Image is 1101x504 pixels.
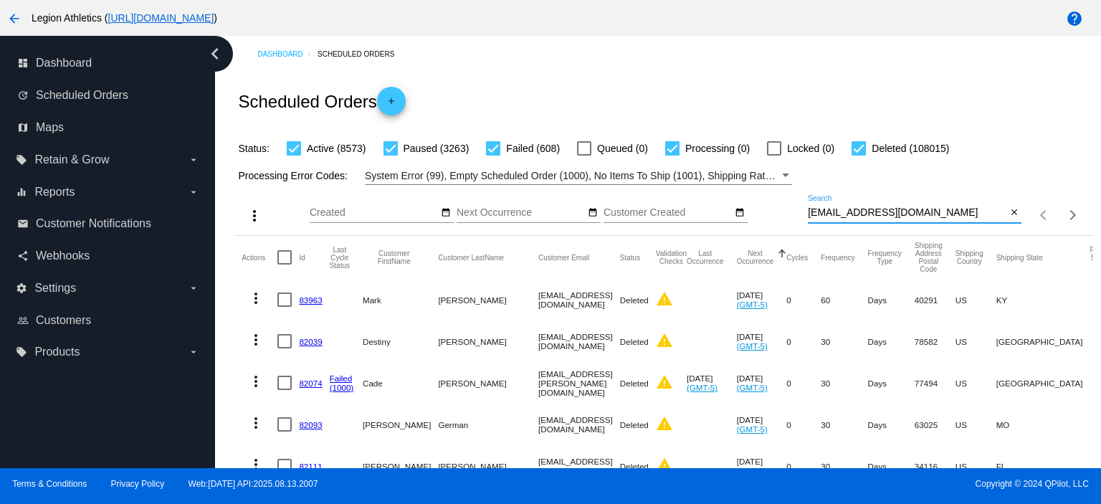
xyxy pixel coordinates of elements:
i: equalizer [16,186,27,198]
mat-cell: 0 [786,362,821,404]
mat-cell: US [955,404,996,445]
mat-cell: MO [996,404,1090,445]
mat-cell: US [955,279,996,320]
input: Next Occurrence [457,207,586,219]
i: settings [16,282,27,294]
mat-select: Filter by Processing Error Codes [365,167,792,185]
mat-cell: [PERSON_NAME] [438,320,538,362]
span: Deleted [620,295,649,305]
span: Locked (0) [787,140,834,157]
mat-icon: warning [656,415,673,432]
a: (GMT-5) [737,341,768,351]
mat-icon: warning [656,457,673,474]
mat-cell: [DATE] [737,279,787,320]
input: Customer Created [604,207,733,219]
span: Deleted [620,337,649,346]
mat-cell: [PERSON_NAME] [438,445,538,487]
mat-cell: Days [868,404,915,445]
mat-cell: Days [868,362,915,404]
mat-cell: Destiny [363,320,438,362]
i: update [17,90,29,101]
mat-cell: [DATE] [737,362,787,404]
a: map Maps [17,116,199,139]
span: Customers [36,314,91,327]
span: Queued (0) [597,140,648,157]
a: (GMT-5) [687,383,718,392]
span: Processing (0) [685,140,750,157]
mat-cell: 34116 [915,445,955,487]
button: Change sorting for LastProcessingCycleId [330,246,350,270]
button: Clear [1006,206,1021,221]
mat-cell: [DATE] [687,362,737,404]
span: Retain & Grow [34,153,109,166]
mat-cell: 0 [786,445,821,487]
button: Change sorting for NextOccurrenceUtc [737,249,774,265]
a: (GMT-5) [737,300,768,309]
i: arrow_drop_down [188,346,199,358]
span: Products [34,346,80,358]
mat-cell: [DATE] [737,404,787,445]
mat-cell: [EMAIL_ADDRESS][DOMAIN_NAME] [538,445,620,487]
i: arrow_drop_down [188,282,199,294]
mat-cell: [GEOGRAPHIC_DATA] [996,362,1090,404]
mat-cell: 77494 [915,362,955,404]
span: Webhooks [36,249,90,262]
i: dashboard [17,57,29,69]
input: Created [310,207,439,219]
mat-cell: US [955,445,996,487]
mat-cell: [PERSON_NAME] [438,362,538,404]
button: Next page [1059,201,1087,229]
button: Change sorting for ShippingCountry [955,249,983,265]
mat-icon: warning [656,332,673,349]
mat-cell: 30 [821,445,867,487]
button: Change sorting for CustomerLastName [438,253,504,262]
mat-cell: [EMAIL_ADDRESS][DOMAIN_NAME] [538,320,620,362]
mat-cell: FL [996,445,1090,487]
mat-icon: warning [656,374,673,391]
mat-icon: date_range [735,207,745,219]
a: share Webhooks [17,244,199,267]
span: Customer Notifications [36,217,151,230]
span: Settings [34,282,76,295]
a: (GMT-5) [737,466,768,475]
a: 82093 [299,420,322,429]
mat-icon: more_vert [247,456,264,473]
button: Change sorting for Status [620,253,640,262]
h2: Scheduled Orders [238,87,405,115]
mat-cell: [DATE] [737,445,787,487]
mat-icon: date_range [441,207,451,219]
mat-cell: 40291 [915,279,955,320]
a: email Customer Notifications [17,212,199,235]
mat-icon: date_range [588,207,598,219]
a: 82111 [299,462,322,471]
a: Terms & Conditions [12,479,87,489]
span: Active (8573) [307,140,366,157]
span: Scheduled Orders [36,89,128,102]
mat-cell: 63025 [915,404,955,445]
i: local_offer [16,154,27,166]
mat-cell: Days [868,320,915,362]
mat-header-cell: Actions [242,236,277,279]
mat-cell: [PERSON_NAME] [438,279,538,320]
i: email [17,218,29,229]
input: Search [808,207,1006,219]
a: people_outline Customers [17,309,199,332]
span: Maps [36,121,64,134]
mat-cell: [EMAIL_ADDRESS][PERSON_NAME][DOMAIN_NAME] [538,362,620,404]
a: (GMT-5) [737,383,768,392]
mat-cell: German [438,404,538,445]
a: Privacy Policy [111,479,165,489]
button: Change sorting for CustomerFirstName [363,249,425,265]
span: Reports [34,186,75,199]
mat-cell: 30 [821,404,867,445]
mat-header-cell: Validation Checks [656,236,687,279]
button: Change sorting for ShippingState [996,253,1043,262]
mat-icon: more_vert [247,373,264,390]
a: Dashboard [257,43,318,65]
button: Change sorting for LastOccurrenceUtc [687,249,724,265]
button: Previous page [1030,201,1059,229]
span: Status: [238,143,270,154]
span: Legion Athletics ( ) [32,12,217,24]
mat-cell: [GEOGRAPHIC_DATA] [996,320,1090,362]
mat-icon: arrow_back [6,10,23,27]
